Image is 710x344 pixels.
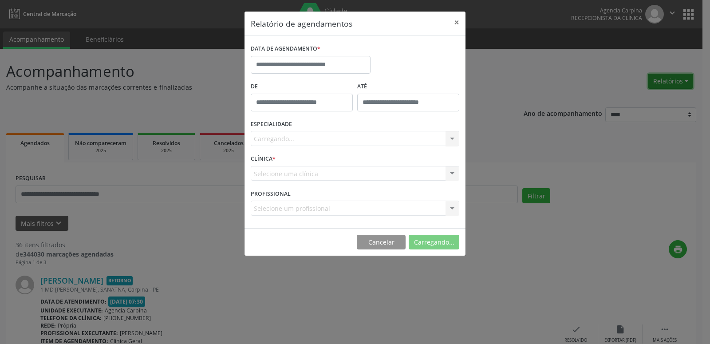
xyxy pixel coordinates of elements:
[251,42,320,56] label: DATA DE AGENDAMENTO
[251,18,352,29] h5: Relatório de agendamentos
[251,80,353,94] label: De
[251,118,292,131] label: ESPECIALIDADE
[448,12,465,33] button: Close
[251,187,291,201] label: PROFISSIONAL
[251,152,276,166] label: CLÍNICA
[357,80,459,94] label: ATÉ
[357,235,406,250] button: Cancelar
[409,235,459,250] button: Carregando...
